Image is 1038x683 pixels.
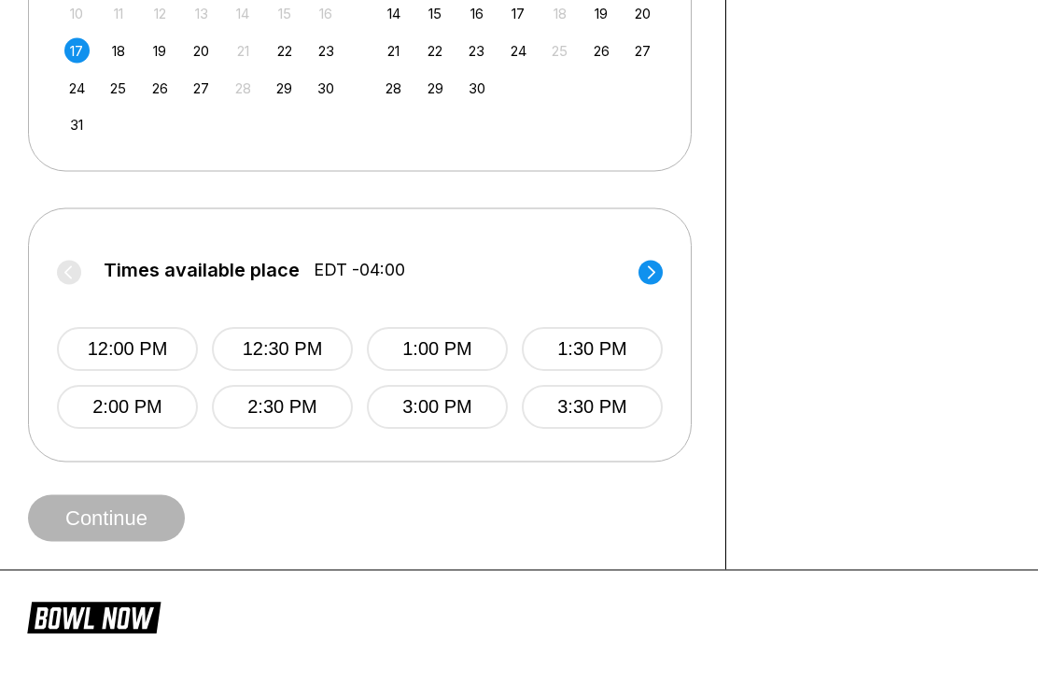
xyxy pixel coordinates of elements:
[189,1,214,26] div: Not available Wednesday, August 13th, 2025
[506,38,531,64] div: Choose Wednesday, September 24th, 2025
[464,76,489,101] div: Choose Tuesday, September 30th, 2025
[522,328,663,372] button: 1:30 PM
[381,1,406,26] div: Choose Sunday, September 14th, 2025
[105,38,131,64] div: Choose Monday, August 18th, 2025
[231,1,256,26] div: Not available Thursday, August 14th, 2025
[547,38,572,64] div: Not available Thursday, September 25th, 2025
[367,386,508,430] button: 3:00 PM
[589,38,614,64] div: Choose Friday, September 26th, 2025
[105,76,131,101] div: Choose Monday, August 25th, 2025
[147,38,173,64] div: Choose Tuesday, August 19th, 2025
[189,76,214,101] div: Choose Wednesday, August 27th, 2025
[423,76,448,101] div: Choose Monday, September 29th, 2025
[367,328,508,372] button: 1:00 PM
[104,261,300,281] span: Times available place
[314,76,339,101] div: Choose Saturday, August 30th, 2025
[57,386,198,430] button: 2:00 PM
[147,1,173,26] div: Not available Tuesday, August 12th, 2025
[212,386,353,430] button: 2:30 PM
[189,38,214,64] div: Choose Wednesday, August 20th, 2025
[147,76,173,101] div: Choose Tuesday, August 26th, 2025
[231,76,256,101] div: Not available Thursday, August 28th, 2025
[64,1,90,26] div: Not available Sunday, August 10th, 2025
[272,38,297,64] div: Choose Friday, August 22nd, 2025
[231,38,256,64] div: Not available Thursday, August 21st, 2025
[423,38,448,64] div: Choose Monday, September 22nd, 2025
[381,76,406,101] div: Choose Sunday, September 28th, 2025
[423,1,448,26] div: Choose Monday, September 15th, 2025
[381,38,406,64] div: Choose Sunday, September 21st, 2025
[314,261,405,281] span: EDT -04:00
[314,38,339,64] div: Choose Saturday, August 23rd, 2025
[212,328,353,372] button: 12:30 PM
[630,1,655,26] div: Choose Saturday, September 20th, 2025
[64,38,90,64] div: Choose Sunday, August 17th, 2025
[506,1,531,26] div: Choose Wednesday, September 17th, 2025
[105,1,131,26] div: Not available Monday, August 11th, 2025
[57,328,198,372] button: 12:00 PM
[547,1,572,26] div: Not available Thursday, September 18th, 2025
[464,1,489,26] div: Choose Tuesday, September 16th, 2025
[314,1,339,26] div: Not available Saturday, August 16th, 2025
[464,38,489,64] div: Choose Tuesday, September 23rd, 2025
[272,76,297,101] div: Choose Friday, August 29th, 2025
[630,38,655,64] div: Choose Saturday, September 27th, 2025
[64,76,90,101] div: Choose Sunday, August 24th, 2025
[64,112,90,137] div: Choose Sunday, August 31st, 2025
[272,1,297,26] div: Not available Friday, August 15th, 2025
[589,1,614,26] div: Choose Friday, September 19th, 2025
[522,386,663,430] button: 3:30 PM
